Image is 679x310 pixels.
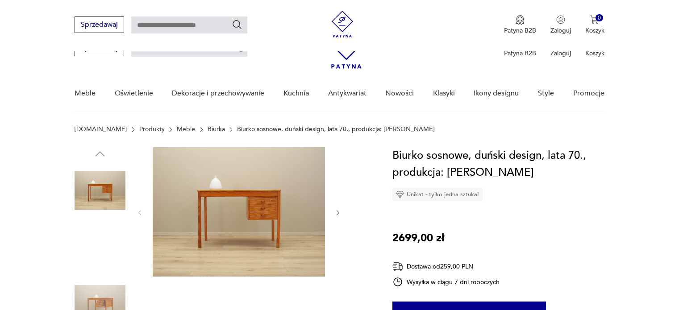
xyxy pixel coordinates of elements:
a: Nowości [385,76,414,111]
p: Koszyk [585,49,604,58]
div: Dostawa od 259,00 PLN [392,261,500,272]
img: Patyna - sklep z meblami i dekoracjami vintage [329,11,356,37]
a: [DOMAIN_NAME] [75,126,127,133]
p: Patyna B2B [504,49,536,58]
a: Klasyki [433,76,455,111]
img: Zdjęcie produktu Biurko sosnowe, duński design, lata 70., produkcja: Dania [75,165,125,216]
img: Ikona medalu [516,15,525,25]
p: Koszyk [585,26,604,35]
p: Biurko sosnowe, duński design, lata 70., produkcja: [PERSON_NAME] [237,126,435,133]
button: 0Koszyk [585,15,604,35]
h1: Biurko sosnowe, duński design, lata 70., produkcja: [PERSON_NAME] [392,147,604,181]
p: 2699,00 zł [392,230,444,247]
a: Biurka [208,126,225,133]
p: Zaloguj [550,49,571,58]
a: Kuchnia [283,76,309,111]
p: Zaloguj [550,26,571,35]
button: Sprzedawaj [75,17,124,33]
img: Ikona dostawy [392,261,403,272]
img: Ikona diamentu [396,190,404,198]
p: Patyna B2B [504,26,536,35]
img: Ikona koszyka [590,15,599,24]
div: 0 [596,14,603,22]
a: Sprzedawaj [75,45,124,52]
button: Zaloguj [550,15,571,35]
img: Zdjęcie produktu Biurko sosnowe, duński design, lata 70., produkcja: Dania [75,222,125,273]
a: Produkty [139,126,165,133]
a: Promocje [573,76,604,111]
button: Patyna B2B [504,15,536,35]
a: Ikona medaluPatyna B2B [504,15,536,35]
a: Meble [177,126,195,133]
a: Oświetlenie [115,76,153,111]
a: Ikony designu [474,76,519,111]
img: Zdjęcie produktu Biurko sosnowe, duński design, lata 70., produkcja: Dania [153,147,325,277]
a: Antykwariat [328,76,367,111]
a: Style [538,76,554,111]
a: Sprzedawaj [75,22,124,29]
a: Dekoracje i przechowywanie [172,76,264,111]
a: Meble [75,76,96,111]
button: Szukaj [232,19,242,30]
div: Unikat - tylko jedna sztuka! [392,188,483,201]
div: Wysyłka w ciągu 7 dni roboczych [392,277,500,287]
img: Ikonka użytkownika [556,15,565,24]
